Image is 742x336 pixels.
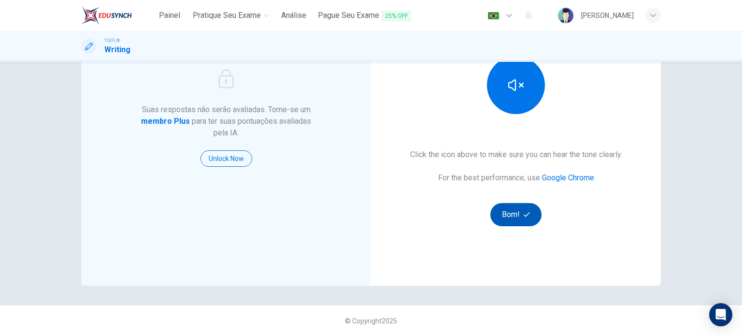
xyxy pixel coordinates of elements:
[277,7,310,25] a: Análise
[154,7,185,24] button: Painel
[189,7,273,24] button: Pratique seu exame
[81,6,132,25] img: EduSynch logo
[542,173,594,182] a: Google Chrome
[410,149,622,161] h6: Click the icon above to make sure you can hear the tone clearly.
[709,303,732,326] div: Open Intercom Messenger
[104,37,120,44] span: TOEFL®
[193,10,261,21] span: Pratique seu exame
[81,6,154,25] a: EduSynch logo
[318,10,412,22] span: Pague Seu Exame
[345,317,397,325] span: © Copyright 2025
[104,44,130,56] h1: Writing
[141,117,190,126] strong: membro Plus
[200,150,252,167] button: Unlock Now
[487,12,499,19] img: pt
[381,11,412,21] span: 25% OFF
[139,104,314,139] h6: Suas respostas não serão avaliadas. Torne-se um para ter suas pontuações avaliadas pela IA.
[490,203,542,226] button: Bom!
[438,172,594,184] h6: For the best performance, use
[277,7,310,24] button: Análise
[154,7,185,25] a: Painel
[314,7,415,25] button: Pague Seu Exame25% OFF
[581,10,634,21] div: [PERSON_NAME]
[159,10,180,21] span: Painel
[281,10,306,21] span: Análise
[558,8,573,23] img: Profile picture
